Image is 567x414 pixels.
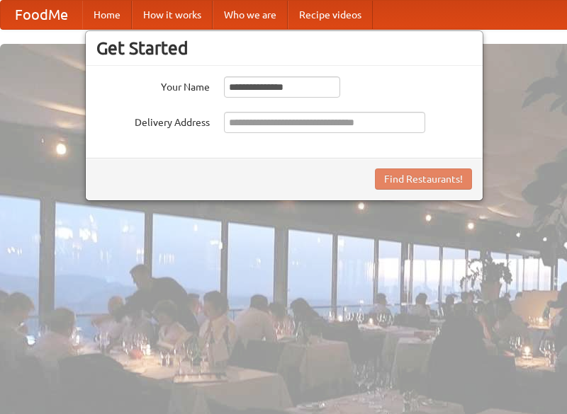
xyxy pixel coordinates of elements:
label: Your Name [96,76,210,94]
a: How it works [132,1,213,29]
label: Delivery Address [96,112,210,130]
h3: Get Started [96,38,472,59]
a: Home [82,1,132,29]
a: Who we are [213,1,288,29]
a: FoodMe [1,1,82,29]
a: Recipe videos [288,1,373,29]
button: Find Restaurants! [375,168,472,190]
